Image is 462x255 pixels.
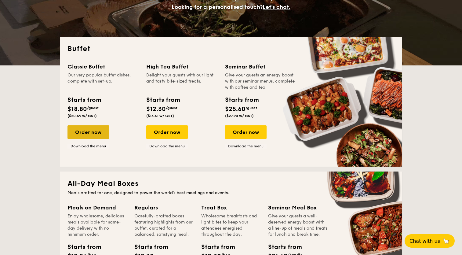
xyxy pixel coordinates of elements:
div: Treat Box [201,203,261,212]
span: 🦙 [442,238,450,245]
div: Starts from [201,242,229,252]
div: Our very popular buffet dishes, complete with set-up. [67,72,139,91]
div: Classic Buffet [67,62,139,71]
div: Meals on Demand [67,203,127,212]
div: High Tea Buffet [146,62,218,71]
a: Download the menu [146,144,188,149]
span: Chat with us [409,238,440,244]
span: Let's chat. [263,4,290,10]
div: Starts from [268,242,296,252]
button: Chat with us🦙 [405,234,455,248]
h2: All-Day Meal Boxes [67,179,395,189]
a: Download the menu [67,144,109,149]
span: /guest [246,106,257,110]
span: $25.60 [225,105,246,113]
div: Meals crafted for one, designed to power the world's best meetings and events. [67,190,395,196]
div: Starts from [225,95,258,105]
span: Looking for a personalised touch? [172,4,263,10]
span: $18.80 [67,105,87,113]
span: /guest [87,106,99,110]
span: ($13.41 w/ GST) [146,114,174,118]
div: Order now [146,125,188,139]
div: Starts from [67,95,101,105]
div: Give your guests a well-deserved energy boost with a line-up of meals and treats for lunch and br... [268,213,328,238]
div: Seminar Buffet [225,62,296,71]
div: Enjoy wholesome, delicious meals available for same-day delivery with no minimum order. [67,213,127,238]
span: ($20.49 w/ GST) [67,114,97,118]
h2: Buffet [67,44,395,54]
div: Give your guests an energy boost with our seminar menus, complete with coffee and tea. [225,72,296,91]
span: ($27.90 w/ GST) [225,114,254,118]
div: Order now [225,125,267,139]
span: /guest [166,106,177,110]
div: Starts from [146,95,180,105]
div: Carefully-crafted boxes featuring highlights from our buffet, curated for a balanced, satisfying ... [134,213,194,238]
a: Download the menu [225,144,267,149]
div: Delight your guests with our light and tasty bite-sized treats. [146,72,218,91]
span: $12.30 [146,105,166,113]
div: Regulars [134,203,194,212]
div: Seminar Meal Box [268,203,328,212]
div: Order now [67,125,109,139]
div: Wholesome breakfasts and light bites to keep your attendees energised throughout the day. [201,213,261,238]
div: Starts from [67,242,95,252]
div: Starts from [134,242,162,252]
